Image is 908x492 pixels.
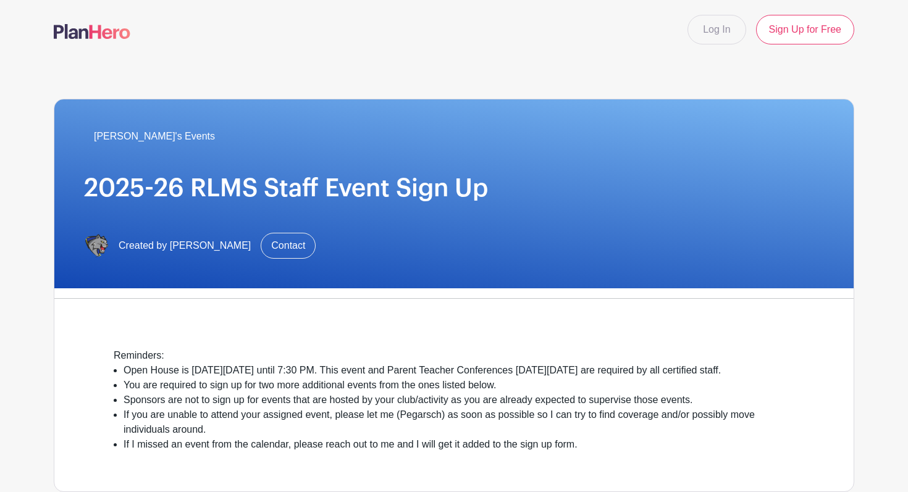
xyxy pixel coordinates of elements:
[124,393,794,407] li: Sponsors are not to sign up for events that are hosted by your club/activity as you are already e...
[119,238,251,253] span: Created by [PERSON_NAME]
[84,233,109,258] img: IMG_6734.PNG
[124,407,794,437] li: If you are unable to attend your assigned event, please let me (Pegarsch) as soon as possible so ...
[84,173,824,203] h1: 2025-26 RLMS Staff Event Sign Up
[261,233,316,259] a: Contact
[687,15,746,44] a: Log In
[114,348,794,363] div: Reminders:
[124,378,794,393] li: You are required to sign up for two more additional events from the ones listed below.
[124,363,794,378] li: Open House is [DATE][DATE] until 7:30 PM. This event and Parent Teacher Conferences [DATE][DATE] ...
[54,24,130,39] img: logo-507f7623f17ff9eddc593b1ce0a138ce2505c220e1c5a4e2b4648c50719b7d32.svg
[124,437,794,452] li: If I missed an event from the calendar, please reach out to me and I will get it added to the sig...
[94,129,215,144] span: [PERSON_NAME]'s Events
[756,15,854,44] a: Sign Up for Free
